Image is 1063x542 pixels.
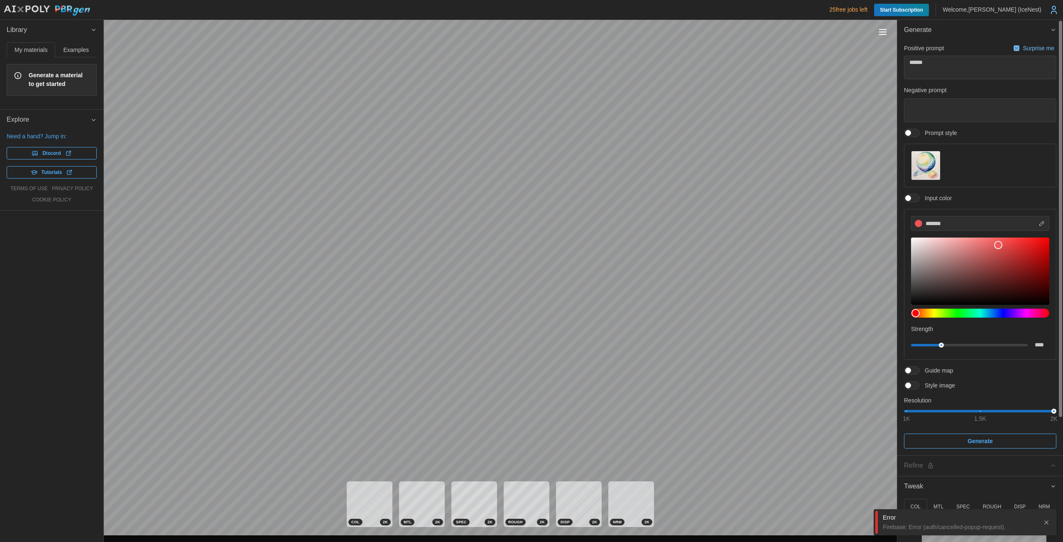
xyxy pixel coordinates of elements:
[592,519,597,525] span: 2 K
[7,132,97,140] p: Need a hand? Jump in:
[897,456,1063,476] button: Refine
[911,151,941,180] button: Prompt style
[904,86,1056,94] p: Negative prompt
[911,325,1049,333] p: Strength
[351,519,360,525] span: COL
[64,47,89,53] span: Examples
[910,503,921,510] p: COL
[897,40,1063,455] div: Generate
[7,20,91,40] span: Library
[1014,503,1026,510] p: DISP
[956,503,970,510] p: SPEC
[644,519,649,525] span: 2 K
[897,20,1063,40] button: Generate
[920,129,957,137] span: Prompt style
[967,434,993,448] span: Generate
[904,461,1050,471] div: Refine
[874,4,929,16] a: Start Subscription
[983,503,1002,510] p: ROUGH
[7,147,97,159] a: Discord
[880,4,923,16] span: Start Subscription
[933,503,943,510] p: MTL
[435,519,440,525] span: 2 K
[904,476,1050,497] span: Tweak
[383,519,388,525] span: 2 K
[508,519,523,525] span: ROUGH
[883,513,1036,522] div: Error
[42,147,61,159] span: Discord
[829,5,867,14] p: 25 free jobs left
[911,151,940,180] img: Prompt style
[1023,44,1056,52] p: Surprise me
[904,434,1056,449] button: Generate
[904,44,944,52] p: Positive prompt
[15,47,47,53] span: My materials
[897,476,1063,497] button: Tweak
[904,396,1056,405] p: Resolution
[404,519,411,525] span: MTL
[877,26,889,38] button: Toggle viewport controls
[32,196,71,204] a: cookie policy
[29,71,90,89] span: Generate a material to get started
[52,185,93,192] a: privacy policy
[904,20,1050,40] span: Generate
[10,185,48,192] a: terms of use
[7,110,91,130] span: Explore
[42,167,62,178] span: Tutorials
[487,519,492,525] span: 2 K
[920,366,953,375] span: Guide map
[7,166,97,179] a: Tutorials
[943,5,1041,14] p: Welcome, [PERSON_NAME] (IceNest)
[920,194,952,202] span: Input color
[540,519,545,525] span: 2 K
[920,381,955,390] span: Style image
[561,519,570,525] span: DISP
[1011,42,1056,54] button: Surprise me
[3,5,91,16] img: AIxPoly PBRgen
[883,523,1036,531] div: Firebase: Error (auth/cancelled-popup-request).
[613,519,622,525] span: NRM
[456,519,467,525] span: SPEC
[1039,503,1050,510] p: NRM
